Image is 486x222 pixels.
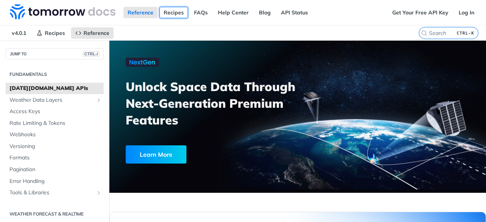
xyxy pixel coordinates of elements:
[9,154,102,162] span: Formats
[277,7,312,18] a: API Status
[6,129,104,140] a: Webhooks
[6,118,104,129] a: Rate Limiting & Tokens
[6,106,104,117] a: Access Keys
[123,7,158,18] a: Reference
[6,176,104,187] a: Error Handling
[6,83,104,94] a: [DATE][DOMAIN_NAME] APIs
[9,189,94,197] span: Tools & Libraries
[455,29,476,37] kbd: CTRL-K
[255,7,275,18] a: Blog
[6,164,104,175] a: Pagination
[45,30,65,36] span: Recipes
[126,78,306,128] h3: Unlock Space Data Through Next-Generation Premium Features
[6,141,104,152] a: Versioning
[9,178,102,185] span: Error Handling
[421,30,427,36] svg: Search
[83,51,99,57] span: CTRL-/
[159,7,188,18] a: Recipes
[84,30,109,36] span: Reference
[71,27,114,39] a: Reference
[6,187,104,198] a: Tools & LibrariesShow subpages for Tools & Libraries
[6,48,104,60] button: JUMP TOCTRL-/
[9,85,102,92] span: [DATE][DOMAIN_NAME] APIs
[9,120,102,127] span: Rate Limiting & Tokens
[9,131,102,139] span: Webhooks
[32,27,69,39] a: Recipes
[96,97,102,103] button: Show subpages for Weather Data Layers
[6,94,104,106] a: Weather Data LayersShow subpages for Weather Data Layers
[6,71,104,78] h2: Fundamentals
[190,7,212,18] a: FAQs
[126,145,186,164] div: Learn More
[214,7,253,18] a: Help Center
[9,166,102,173] span: Pagination
[126,58,159,67] img: NextGen
[6,152,104,164] a: Formats
[126,145,270,164] a: Learn More
[454,7,478,18] a: Log In
[6,211,104,217] h2: Weather Forecast & realtime
[96,190,102,196] button: Show subpages for Tools & Libraries
[9,108,102,115] span: Access Keys
[9,96,94,104] span: Weather Data Layers
[10,4,115,19] img: Tomorrow.io Weather API Docs
[388,7,453,18] a: Get Your Free API Key
[9,143,102,150] span: Versioning
[8,27,30,39] span: v4.0.1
